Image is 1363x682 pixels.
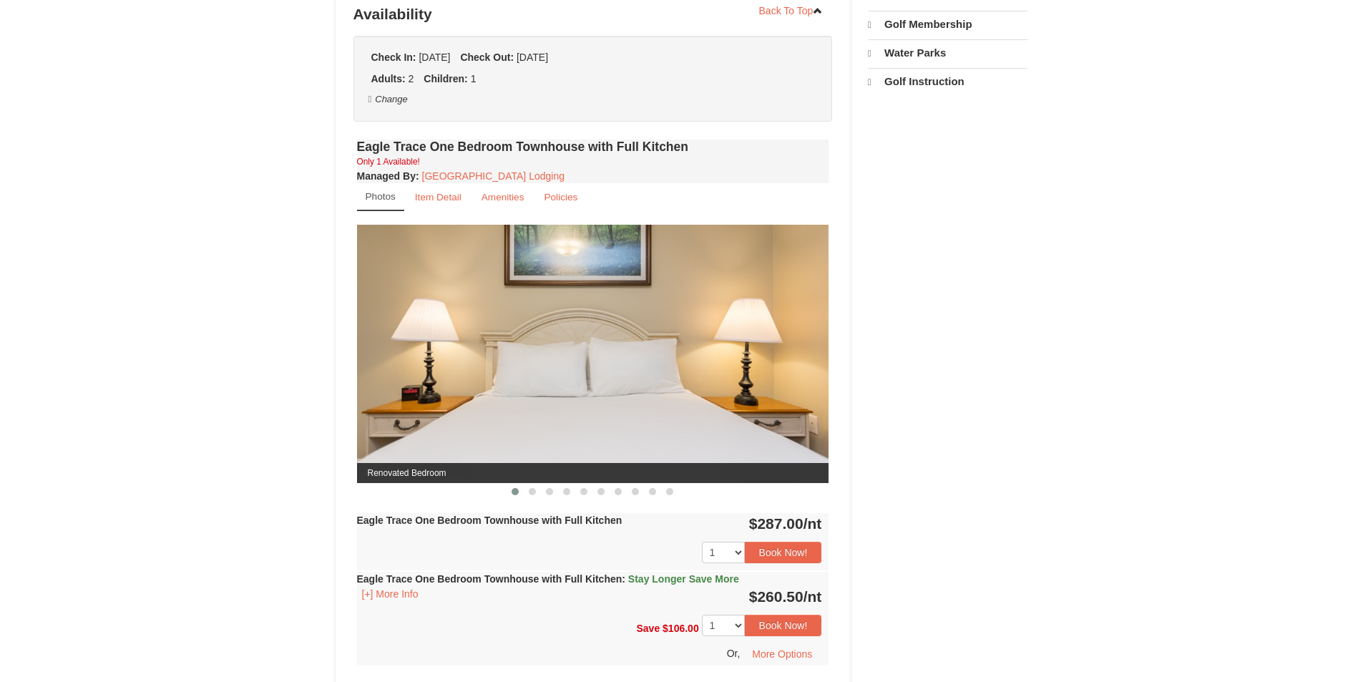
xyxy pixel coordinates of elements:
[357,225,829,483] img: Renovated Bedroom
[628,573,739,585] span: Stay Longer Save More
[409,73,414,84] span: 2
[471,73,477,84] span: 1
[460,52,514,63] strong: Check Out:
[472,183,534,211] a: Amenities
[868,39,1027,67] a: Water Parks
[727,648,741,659] span: Or,
[482,192,524,203] small: Amenities
[357,183,404,211] a: Photos
[371,73,406,84] strong: Adults:
[357,515,622,526] strong: Eagle Trace One Bedroom Townhouse with Full Kitchen
[424,73,467,84] strong: Children:
[419,52,450,63] span: [DATE]
[745,615,822,636] button: Book Now!
[357,586,424,602] button: [+] More Info
[868,68,1027,95] a: Golf Instruction
[544,192,577,203] small: Policies
[636,623,660,634] span: Save
[366,191,396,202] small: Photos
[357,170,416,182] span: Managed By
[357,140,829,154] h4: Eagle Trace One Bedroom Townhouse with Full Kitchen
[406,183,471,211] a: Item Detail
[534,183,587,211] a: Policies
[357,157,420,167] small: Only 1 Available!
[749,515,822,532] strong: $287.00
[357,573,739,585] strong: Eagle Trace One Bedroom Townhouse with Full Kitchen
[357,463,829,483] span: Renovated Bedroom
[622,573,625,585] span: :
[803,515,822,532] span: /nt
[371,52,416,63] strong: Check In:
[422,170,565,182] a: [GEOGRAPHIC_DATA] Lodging
[368,92,409,107] button: Change
[803,588,822,605] span: /nt
[868,11,1027,38] a: Golf Membership
[749,588,803,605] span: $260.50
[663,623,699,634] span: $106.00
[415,192,461,203] small: Item Detail
[745,542,822,563] button: Book Now!
[517,52,548,63] span: [DATE]
[357,170,419,182] strong: :
[743,643,821,665] button: More Options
